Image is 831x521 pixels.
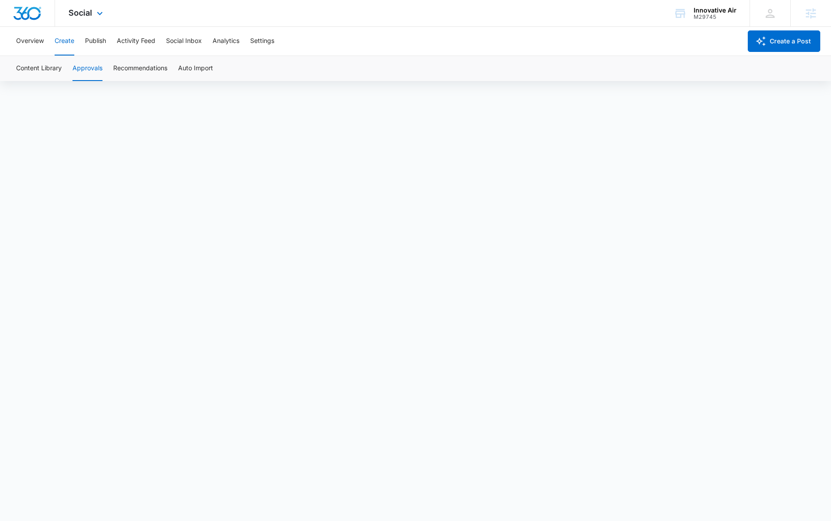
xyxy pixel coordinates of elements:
button: Analytics [213,27,239,56]
button: Create [55,27,74,56]
button: Activity Feed [117,27,155,56]
button: Recommendations [113,56,167,81]
button: Social Inbox [166,27,202,56]
button: Approvals [72,56,102,81]
button: Publish [85,27,106,56]
div: account name [694,7,737,14]
button: Create a Post [748,30,820,52]
span: Social [68,8,92,17]
div: account id [694,14,737,20]
button: Overview [16,27,44,56]
button: Settings [250,27,274,56]
button: Auto Import [178,56,213,81]
button: Content Library [16,56,62,81]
